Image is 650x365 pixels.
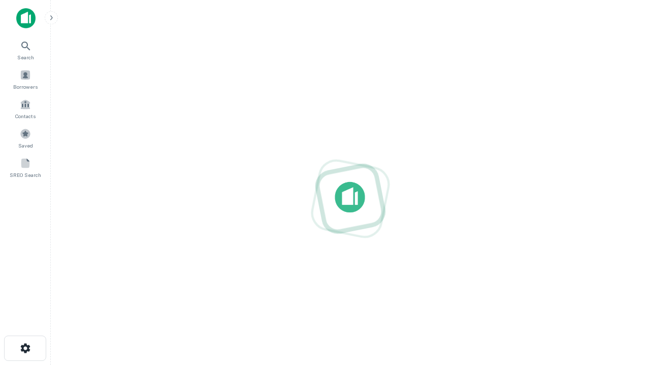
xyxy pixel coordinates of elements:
[16,8,36,28] img: capitalize-icon.png
[13,83,38,91] span: Borrowers
[15,112,36,120] span: Contacts
[3,65,48,93] a: Borrowers
[17,53,34,61] span: Search
[3,95,48,122] a: Contacts
[3,36,48,63] a: Search
[599,284,650,333] iframe: Chat Widget
[10,171,41,179] span: SREO Search
[18,141,33,150] span: Saved
[3,124,48,152] a: Saved
[3,154,48,181] a: SREO Search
